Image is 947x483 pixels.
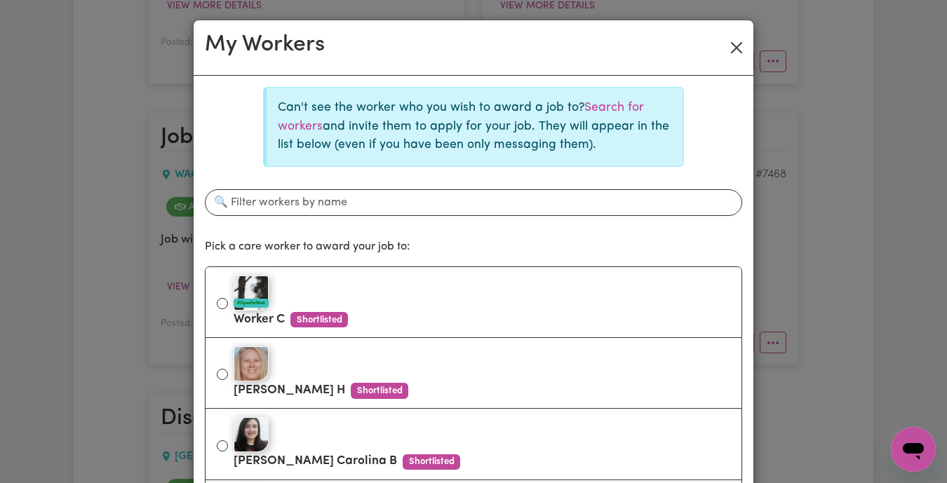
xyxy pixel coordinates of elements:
label: [PERSON_NAME] H [234,343,730,402]
span: Shortlisted [403,454,460,470]
input: 🔍 Filter workers by name [205,189,742,216]
label: Worker C [234,273,730,332]
a: Search for workers [278,102,644,132]
img: Michelle H [234,346,269,381]
label: [PERSON_NAME] Carolina B [234,414,730,473]
iframe: Button to launch messaging window [891,427,936,472]
button: Close [725,36,748,59]
span: Shortlisted [351,383,408,398]
div: #OpenForWork [234,299,269,308]
h2: My Workers [205,32,325,58]
img: Worker C [234,275,269,311]
img: Franci Carolina B [234,417,269,452]
span: Shortlisted [290,312,348,327]
p: Can't see the worker who you wish to award a job to? and invite them to apply for your job. They ... [278,99,672,154]
p: Pick a care worker to award your job to: [205,238,742,255]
